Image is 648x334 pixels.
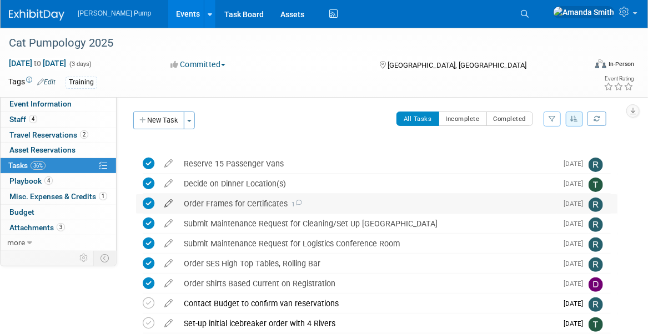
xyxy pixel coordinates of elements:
[9,192,107,201] span: Misc. Expenses & Credits
[388,61,526,69] span: [GEOGRAPHIC_DATA], [GEOGRAPHIC_DATA]
[32,59,43,68] span: to
[589,198,603,212] img: Robert Lega
[595,59,606,68] img: Format-Inperson.png
[564,280,589,287] span: [DATE]
[589,237,603,252] img: Robert Lega
[159,199,178,209] a: edit
[1,158,116,173] a: Tasks36%
[537,58,634,74] div: Event Format
[589,297,603,312] img: Robert Lega
[178,194,557,213] div: Order Frames for Certificates
[564,300,589,307] span: [DATE]
[9,9,64,21] img: ExhibitDay
[159,179,178,189] a: edit
[564,200,589,208] span: [DATE]
[178,314,557,333] div: Set-up initial icebreaker order with 4 Rivers
[1,97,116,112] a: Event Information
[31,161,46,170] span: 36%
[99,192,107,200] span: 1
[178,154,557,173] div: Reserve 15 Passenger Vans
[553,6,615,18] img: Amanda Smith
[8,76,56,89] td: Tags
[1,205,116,220] a: Budget
[1,128,116,143] a: Travel Reservations2
[589,217,603,232] img: Robert Lega
[178,174,557,193] div: Decide on Dinner Location(s)
[159,219,178,229] a: edit
[178,254,557,273] div: Order SES High Top Tables, Rolling Bar
[564,260,589,267] span: [DATE]
[564,180,589,188] span: [DATE]
[9,130,88,139] span: Travel Reservations
[159,279,178,289] a: edit
[7,238,25,247] span: more
[133,112,184,129] button: New Task
[178,214,557,233] div: Submit Maintenance Request for Cleaning/Set Up [GEOGRAPHIC_DATA]
[178,294,557,313] div: Contact Budget to confirm van reservations
[167,59,230,70] button: Committed
[9,99,72,108] span: Event Information
[159,239,178,249] a: edit
[486,112,534,126] button: Completed
[57,223,65,231] span: 3
[159,318,178,328] a: edit
[564,220,589,227] span: [DATE]
[564,320,589,327] span: [DATE]
[288,201,302,208] span: 1
[589,178,603,192] img: Teri Beth Perkins
[589,257,603,272] img: Robert Lega
[5,33,573,53] div: Cat Pumpology 2025
[587,112,606,126] a: Refresh
[9,145,76,154] span: Asset Reservations
[589,317,603,332] img: Teri Beth Perkins
[9,176,53,185] span: Playbook
[564,160,589,168] span: [DATE]
[68,60,92,68] span: (3 days)
[80,130,88,139] span: 2
[66,77,97,88] div: Training
[439,112,487,126] button: Incomplete
[604,76,634,82] div: Event Rating
[608,60,634,68] div: In-Person
[9,208,34,216] span: Budget
[159,259,178,269] a: edit
[8,161,46,170] span: Tasks
[1,189,116,204] a: Misc. Expenses & Credits1
[396,112,439,126] button: All Tasks
[178,234,557,253] div: Submit Maintenance Request for Logistics Conference Room
[9,223,65,232] span: Attachments
[1,174,116,189] a: Playbook4
[589,277,603,292] img: Del Ritz
[29,115,37,123] span: 4
[564,240,589,247] span: [DATE]
[74,251,94,265] td: Personalize Event Tab Strip
[589,158,603,172] img: Robert Lega
[9,115,37,124] span: Staff
[159,159,178,169] a: edit
[44,176,53,185] span: 4
[159,298,178,308] a: edit
[8,58,67,68] span: [DATE] [DATE]
[1,112,116,127] a: Staff4
[94,251,117,265] td: Toggle Event Tabs
[78,9,151,17] span: [PERSON_NAME] Pump
[1,220,116,235] a: Attachments3
[1,235,116,250] a: more
[178,274,557,293] div: Order Shirts Based Current on Registration
[1,143,116,158] a: Asset Reservations
[37,78,56,86] a: Edit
